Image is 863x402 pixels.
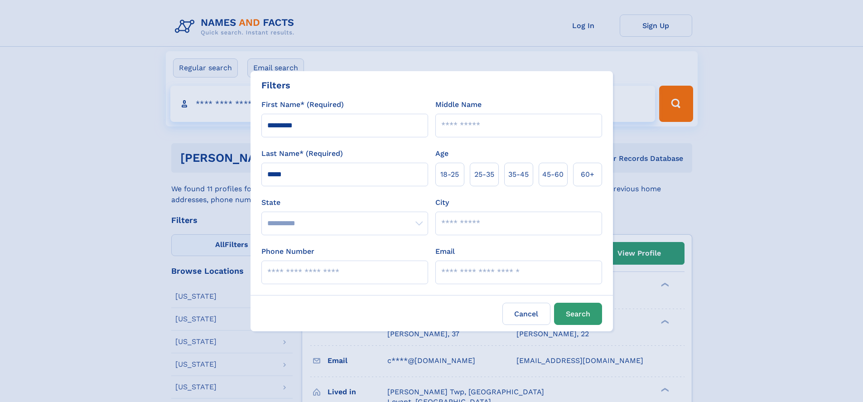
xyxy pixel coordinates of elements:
[435,99,482,110] label: Middle Name
[261,246,314,257] label: Phone Number
[435,148,448,159] label: Age
[554,303,602,325] button: Search
[435,246,455,257] label: Email
[261,78,290,92] div: Filters
[261,148,343,159] label: Last Name* (Required)
[542,169,564,180] span: 45‑60
[508,169,529,180] span: 35‑45
[440,169,459,180] span: 18‑25
[261,99,344,110] label: First Name* (Required)
[261,197,428,208] label: State
[474,169,494,180] span: 25‑35
[435,197,449,208] label: City
[502,303,550,325] label: Cancel
[581,169,594,180] span: 60+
